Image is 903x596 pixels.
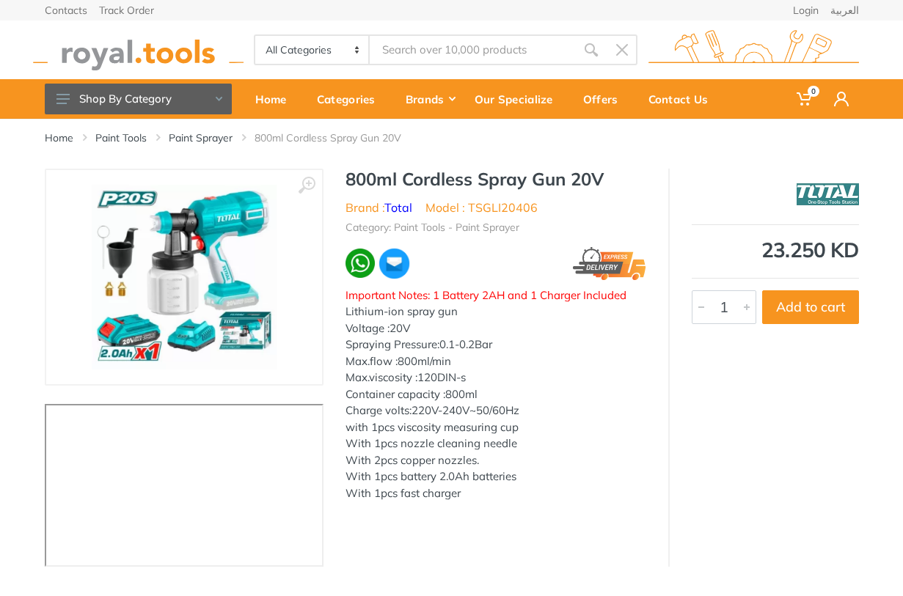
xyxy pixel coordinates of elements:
[245,84,307,114] div: Home
[346,353,646,370] div: Max.flow :800ml/min
[45,5,87,15] a: Contacts
[346,320,646,337] div: Voltage :20V
[830,5,859,15] a: العربية
[346,288,626,302] span: Important Notes: 1 Battery 2AH and 1 Charger Included
[346,419,646,436] div: with 1pcs viscosity measuring cup
[786,79,824,119] a: 0
[45,84,232,114] button: Shop By Category
[797,176,859,213] img: Total
[692,240,859,260] div: 23.250 KD
[255,130,423,145] li: 800ml Cordless Spray Gun 20V
[346,249,376,279] img: wa.webp
[464,84,573,114] div: Our Specialize
[378,247,411,280] img: ma.webp
[346,303,646,320] div: Lithium-ion spray gun
[346,402,646,419] div: Charge volts:220V-240V~50/60Hz
[346,386,646,403] div: Container capacity :800ml
[245,79,307,119] a: Home
[793,5,819,15] a: Login
[92,185,277,369] img: Royal Tools - 800ml Cordless Spray Gun 20V
[346,369,646,386] div: Max.viscosity :120DIN-s
[638,79,728,119] a: Contact Us
[573,84,638,114] div: Offers
[99,5,154,15] a: Track Order
[395,84,464,114] div: Brands
[648,30,859,70] img: royal.tools Logo
[346,336,646,353] div: Spraying Pressure:0.1-0.2Bar
[638,84,728,114] div: Contact Us
[425,199,538,216] li: Model : TSGLI20406
[33,30,244,70] img: royal.tools Logo
[346,468,646,485] div: With 1pcs battery 2.0Ah batteries
[384,200,412,215] a: Total
[762,290,859,324] button: Add to cart
[45,130,73,145] a: Home
[346,199,412,216] li: Brand :
[346,169,646,190] h1: 800ml Cordless Spray Gun 20V
[346,485,646,502] div: With 1pcs fast charger
[346,220,519,235] li: Category: Paint Tools - Paint Sprayer
[255,36,370,64] select: Category
[169,130,233,145] a: Paint Sprayer
[95,130,147,145] a: Paint Tools
[573,79,638,119] a: Offers
[370,34,575,65] input: Site search
[307,84,395,114] div: Categories
[307,79,395,119] a: Categories
[573,247,646,280] img: express.png
[45,130,859,145] nav: breadcrumb
[464,79,573,119] a: Our Specialize
[346,435,646,468] div: With 1pcs nozzle cleaning needle With 2pcs copper nozzles.
[808,86,819,97] span: 0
